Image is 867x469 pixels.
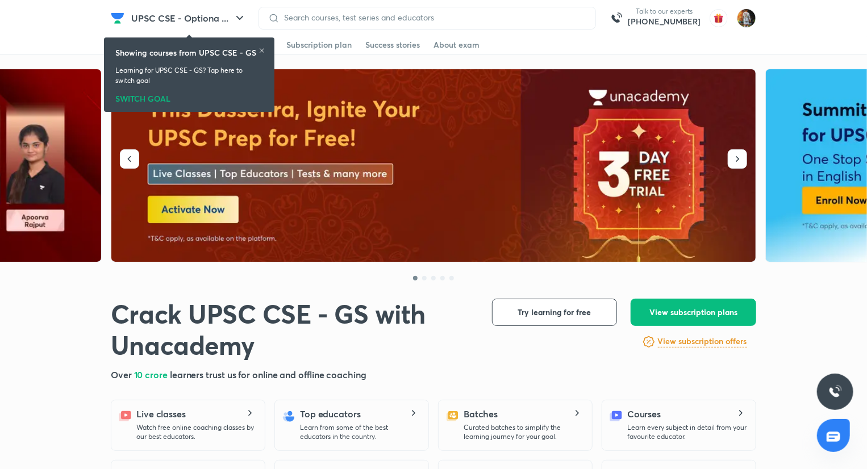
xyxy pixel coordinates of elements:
span: learners trust us for online and offline coaching [170,368,366,380]
p: Talk to our experts [628,7,701,16]
img: ttu [828,385,842,399]
button: UPSC CSE - Optiona ... [124,7,253,30]
h5: Top educators [300,407,361,421]
a: About exam [433,36,480,54]
h5: Batches [464,407,498,421]
a: [PHONE_NUMBER] [628,16,701,27]
button: Try learning for free [492,299,617,326]
span: Try learning for free [518,307,591,318]
img: avatar [710,9,728,27]
button: View subscription plans [631,299,756,326]
h5: Live classes [136,407,186,421]
p: Learn from some of the best educators in the country. [300,423,419,441]
span: View subscription plans [649,307,737,318]
span: Over [111,368,134,380]
p: Learn every subject in detail from your favourite educator. [627,423,747,441]
div: SWITCH GOAL [115,90,263,103]
h6: Showing courses from UPSC CSE - GS [115,47,256,58]
h1: Crack UPSC CSE - GS with Unacademy [111,299,474,361]
input: Search courses, test series and educators [280,13,586,22]
img: call-us [605,7,628,30]
p: Curated batches to simplify the learning journey for your goal. [464,423,583,441]
h5: Courses [627,407,661,421]
p: Watch free online coaching classes by our best educators. [136,423,256,441]
div: About exam [433,39,480,51]
h6: View subscription offers [658,336,747,347]
img: Prakhar Singh [737,9,756,28]
a: Subscription plan [286,36,352,54]
a: View subscription offers [658,335,747,349]
img: Company Logo [111,11,124,25]
div: Subscription plan [286,39,352,51]
p: Learning for UPSC CSE - GS? Tap here to switch goal [115,65,263,86]
span: 10 crore [134,368,170,380]
a: Success stories [365,36,420,54]
div: Success stories [365,39,420,51]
